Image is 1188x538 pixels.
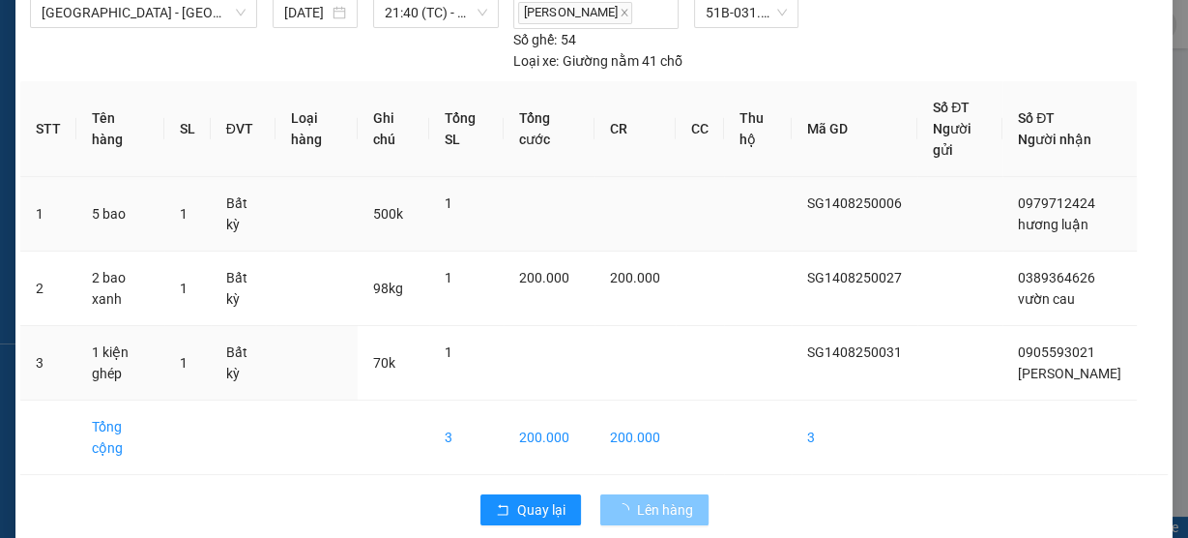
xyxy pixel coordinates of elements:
[513,50,681,72] div: Giường nằm 41 chỗ
[180,355,188,371] span: 1
[600,494,709,525] button: Lên hàng
[275,81,358,177] th: Loại hàng
[620,8,629,17] span: close
[445,344,452,360] span: 1
[180,206,188,222] span: 1
[1018,110,1055,126] span: Số ĐT
[594,81,676,177] th: CR
[513,50,559,72] span: Loại xe:
[1018,291,1075,307] span: vườn cau
[10,143,280,170] li: In ngày: 19:17 14/08
[637,499,693,521] span: Lên hàng
[20,252,76,326] td: 2
[76,401,164,475] td: Tổng cộng
[1018,366,1121,381] span: [PERSON_NAME]
[504,81,594,177] th: Tổng cước
[1018,195,1095,211] span: 0979712424
[211,252,275,326] td: Bất kỳ
[616,503,637,517] span: loading
[807,195,902,211] span: SG1408250006
[445,270,452,285] span: 1
[20,326,76,401] td: 3
[20,177,76,252] td: 1
[373,206,403,222] span: 500k
[76,81,164,177] th: Tên hàng
[610,270,660,285] span: 200.000
[1018,132,1091,147] span: Người nhận
[513,29,557,50] span: Số ghế:
[164,81,211,177] th: SL
[429,401,504,475] td: 3
[792,81,917,177] th: Mã GD
[76,177,164,252] td: 5 bao
[429,81,504,177] th: Tổng SL
[1018,344,1095,360] span: 0905593021
[180,281,188,296] span: 1
[358,81,429,177] th: Ghi chú
[211,81,275,177] th: ĐVT
[933,100,970,115] span: Số ĐT
[496,503,509,519] span: rollback
[1018,217,1088,232] span: hương luận
[211,177,275,252] td: Bất kỳ
[807,270,902,285] span: SG1408250027
[513,29,575,50] div: 54
[20,81,76,177] th: STT
[373,281,403,296] span: 98kg
[519,270,569,285] span: 200.000
[792,401,917,475] td: 3
[284,2,329,23] input: 14/08/2025
[504,401,594,475] td: 200.000
[76,326,164,401] td: 1 kiện ghép
[373,355,395,371] span: 70k
[724,81,792,177] th: Thu hộ
[1018,270,1095,285] span: 0389364626
[445,195,452,211] span: 1
[807,344,902,360] span: SG1408250031
[518,2,632,24] span: [PERSON_NAME]
[211,326,275,401] td: Bất kỳ
[594,401,676,475] td: 200.000
[480,494,581,525] button: rollbackQuay lại
[76,252,164,326] td: 2 bao xanh
[933,121,971,158] span: Người gửi
[517,499,565,521] span: Quay lại
[676,81,724,177] th: CC
[10,116,280,143] li: Thảo Lan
